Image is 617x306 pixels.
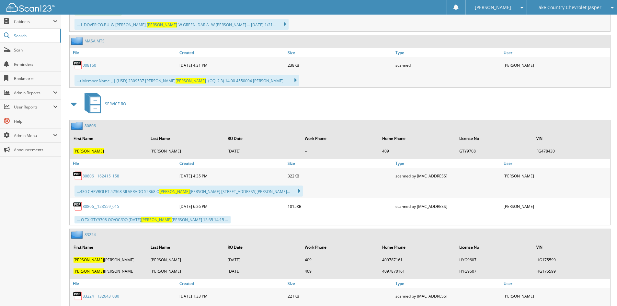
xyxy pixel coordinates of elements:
[14,90,53,96] span: Admin Reports
[585,275,617,306] iframe: Chat Widget
[302,132,378,145] th: Work Phone
[83,173,119,179] a: 80806__162415_158
[536,6,601,9] span: Lake Country Chevrolet Jasper
[105,101,126,107] span: SERVICE RO
[502,59,610,72] div: [PERSON_NAME]
[85,123,96,129] a: 80806
[70,279,178,288] a: File
[533,146,610,156] td: FG478430
[83,293,119,299] a: 83224__132643_080
[178,159,286,168] a: Created
[302,241,378,254] th: Work Phone
[502,159,610,168] a: User
[83,204,119,209] a: 80806__123559_015
[70,48,178,57] a: File
[224,255,301,265] td: [DATE]
[73,201,83,211] img: PDF.png
[81,91,126,117] a: SERVICE RO
[71,231,85,239] img: folder2.png
[71,37,85,45] img: folder2.png
[85,232,96,237] a: 83224
[286,289,394,302] div: 221KB
[147,255,224,265] td: [PERSON_NAME]
[178,289,286,302] div: [DATE] 1:33 PM
[74,19,289,30] div: ... L DOVER CO.BU-W [PERSON_NAME], -W GREEN. DARIA -W [PERSON_NAME] ... [DATE] 1/21...
[394,289,502,302] div: scanned by [MAC_ADDRESS]
[456,241,532,254] th: License No
[74,216,231,223] div: ... O TX GTY9708 OO/OC/OO [DATE] [PERSON_NAME] 13:35 14:15 ...
[379,132,455,145] th: Home Phone
[379,241,455,254] th: Home Phone
[456,146,532,156] td: GTY9708
[85,38,105,44] a: MASA MTS
[533,266,610,277] td: HG175599
[502,279,610,288] a: User
[147,266,224,277] td: [PERSON_NAME]
[456,255,532,265] td: HYG9607
[533,255,610,265] td: HG175599
[302,146,378,156] td: --
[14,76,58,81] span: Bookmarks
[14,19,53,24] span: Cabinets
[74,268,104,274] span: [PERSON_NAME]
[456,266,532,277] td: HYG9607
[73,171,83,181] img: PDF.png
[394,48,502,57] a: Type
[286,169,394,182] div: 322KB
[14,47,58,53] span: Scan
[178,200,286,213] div: [DATE] 6:26 PM
[178,279,286,288] a: Created
[73,60,83,70] img: PDF.png
[394,169,502,182] div: scanned by [MAC_ADDRESS]
[178,59,286,72] div: [DATE] 4:31 PM
[224,146,301,156] td: [DATE]
[302,266,378,277] td: 409
[379,266,455,277] td: 4097870161
[394,279,502,288] a: Type
[224,132,301,145] th: RO Date
[147,132,224,145] th: Last Name
[70,266,147,277] td: [PERSON_NAME]
[176,78,206,84] span: [PERSON_NAME]
[394,200,502,213] div: scanned by [MAC_ADDRESS]
[475,6,511,9] span: [PERSON_NAME]
[456,132,532,145] th: License No
[502,289,610,302] div: [PERSON_NAME]
[74,148,104,154] span: [PERSON_NAME]
[14,62,58,67] span: Reminders
[379,146,455,156] td: 409
[147,146,224,156] td: [PERSON_NAME]
[70,159,178,168] a: File
[379,255,455,265] td: 409787161
[14,119,58,124] span: Help
[286,279,394,288] a: Size
[533,132,610,145] th: VIN
[14,147,58,153] span: Announcements
[14,104,53,110] span: User Reports
[178,48,286,57] a: Created
[533,241,610,254] th: VIN
[286,200,394,213] div: 1015KB
[224,241,301,254] th: RO Date
[302,255,378,265] td: 409
[14,133,53,138] span: Admin Menu
[74,186,303,197] div: ...430 CHEVROLET 52368 SILVERADO 52368 O [PERSON_NAME] [STREET_ADDRESS][PERSON_NAME]...
[83,62,96,68] a: 008160
[73,291,83,301] img: PDF.png
[502,200,610,213] div: [PERSON_NAME]
[159,189,190,194] span: [PERSON_NAME]
[70,255,147,265] td: [PERSON_NAME]
[502,169,610,182] div: [PERSON_NAME]
[224,266,301,277] td: [DATE]
[147,22,177,28] span: [PERSON_NAME]
[286,159,394,168] a: Size
[70,132,147,145] th: First Name
[70,241,147,254] th: First Name
[394,159,502,168] a: Type
[502,48,610,57] a: User
[286,59,394,72] div: 238KB
[178,169,286,182] div: [DATE] 4:35 PM
[71,122,85,130] img: folder2.png
[141,217,172,222] span: [PERSON_NAME]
